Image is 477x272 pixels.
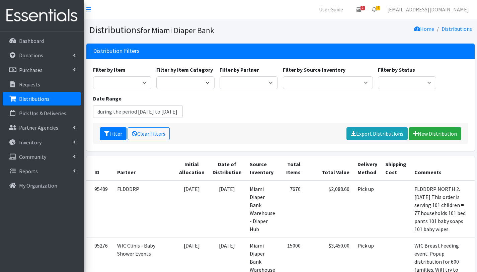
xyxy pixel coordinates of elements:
th: Partner [113,156,175,181]
a: [EMAIL_ADDRESS][DOMAIN_NAME] [382,3,474,16]
h3: Distribution Filters [93,48,140,55]
th: Initial Allocation [175,156,209,181]
a: My Organization [3,179,81,192]
p: Distributions [19,95,50,102]
td: FLDDDRP NORTH 2. [DATE] This order is serving 101 children = 77 households 101 bed pants 101 baby... [410,181,472,237]
label: Filter by Item [93,66,126,74]
p: Donations [19,52,43,59]
th: ID [86,156,113,181]
p: Reports [19,168,38,175]
th: Date of Distribution [209,156,246,181]
p: Community [19,153,46,160]
a: Distributions [442,25,472,32]
button: Filter [100,127,127,140]
th: Delivery Method [353,156,381,181]
td: 95489 [86,181,113,237]
a: Donations [3,49,81,62]
th: Total Items [279,156,305,181]
p: Inventory [19,139,42,146]
td: FLDDDRP [113,181,175,237]
th: Source Inventory [246,156,279,181]
label: Date Range [93,94,122,103]
a: Pick Ups & Deliveries [3,107,81,120]
a: Export Distributions [346,127,408,140]
p: Pick Ups & Deliveries [19,110,66,117]
img: HumanEssentials [3,4,81,27]
a: Partner Agencies [3,121,81,134]
a: Requests [3,78,81,91]
a: Reports [3,164,81,178]
p: Dashboard [19,38,44,44]
a: 1 [351,3,367,16]
td: [DATE] [175,181,209,237]
p: Partner Agencies [19,124,58,131]
a: Home [414,25,434,32]
td: Miami Diaper Bank Warehouse - Diaper Hub [246,181,279,237]
p: Requests [19,81,40,88]
span: 1 [361,6,365,10]
small: for Miami Diaper Bank [141,25,214,35]
a: Distributions [3,92,81,106]
th: Shipping Cost [381,156,410,181]
span: 4 [376,6,380,10]
th: Total Value [305,156,353,181]
td: $2,088.60 [305,181,353,237]
p: Purchases [19,67,43,73]
a: Community [3,150,81,163]
h1: Distributions [89,24,278,36]
th: Comments [410,156,472,181]
label: Filter by Item Category [156,66,213,74]
a: 4 [367,3,382,16]
p: My Organization [19,182,57,189]
label: Filter by Partner [220,66,259,74]
a: Dashboard [3,34,81,48]
a: Inventory [3,136,81,149]
input: January 1, 2011 - December 31, 2011 [93,105,183,118]
td: [DATE] [209,181,246,237]
label: Filter by Source Inventory [283,66,345,74]
td: 7676 [279,181,305,237]
a: User Guide [314,3,348,16]
label: Filter by Status [378,66,415,74]
td: Pick up [353,181,381,237]
a: Purchases [3,63,81,77]
a: New Distribution [409,127,461,140]
a: Clear Filters [128,127,170,140]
